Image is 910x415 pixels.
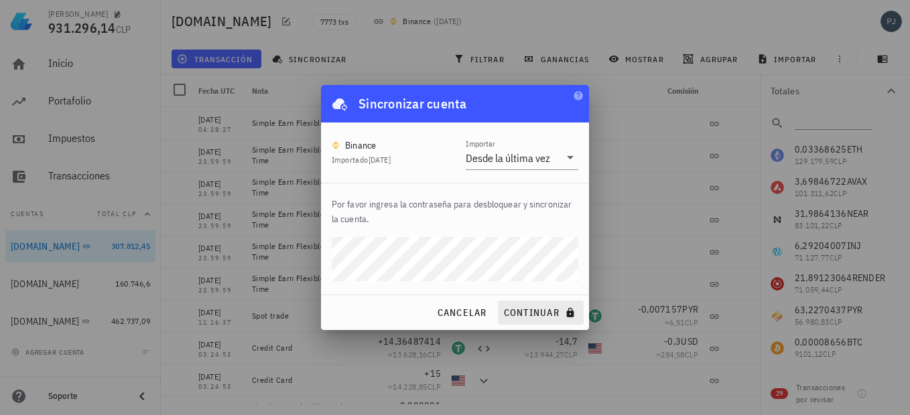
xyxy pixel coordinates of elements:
span: [DATE] [369,155,391,165]
span: Importado [332,155,391,165]
div: Binance [345,139,377,152]
button: cancelar [431,301,492,325]
span: cancelar [436,307,486,319]
div: Sincronizar cuenta [359,93,467,114]
button: continuar [498,301,584,325]
div: ImportarDesde la última vez [466,147,578,169]
p: Por favor ingresa la contraseña para desbloquear y sincronizar la cuenta. [332,197,578,226]
img: 270.png [332,141,340,149]
div: Desde la última vez [466,151,550,165]
label: Importar [466,139,495,149]
span: continuar [503,307,578,319]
